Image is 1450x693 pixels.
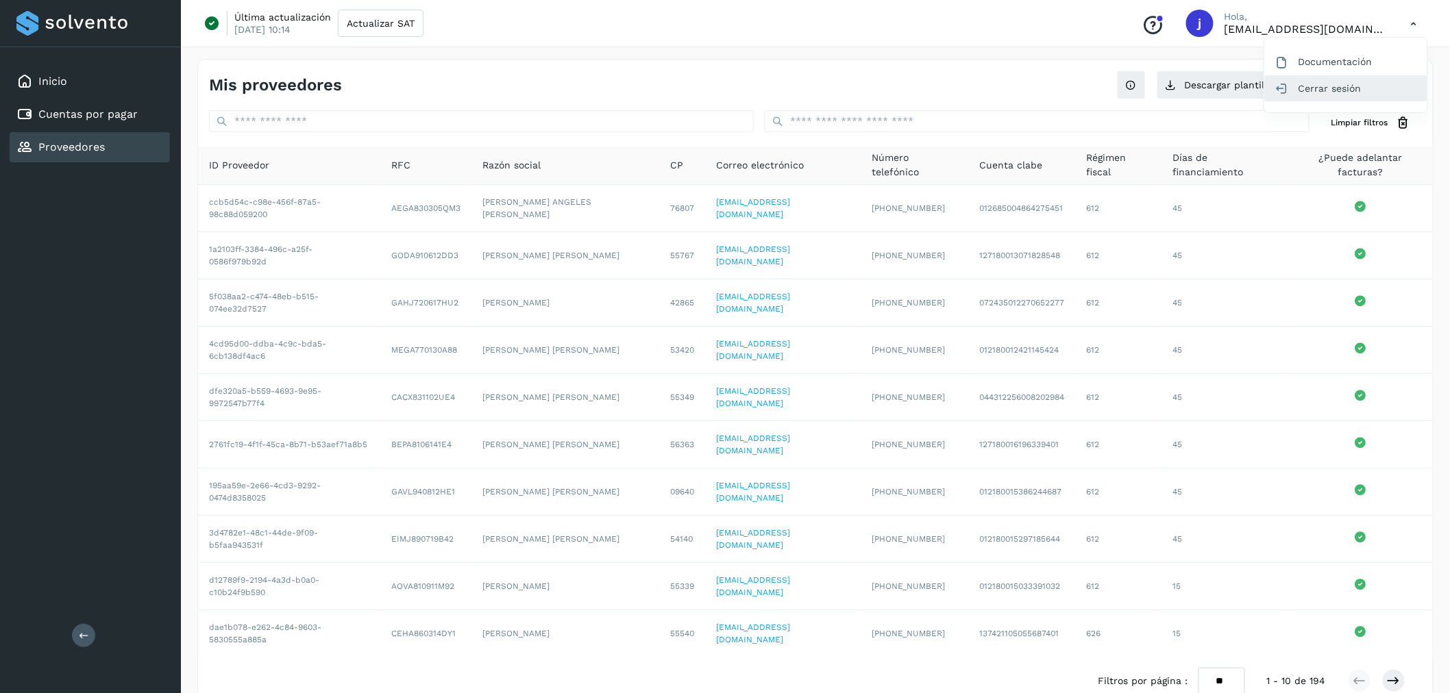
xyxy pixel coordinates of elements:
div: Inicio [10,66,170,97]
div: Cerrar sesión [1264,75,1427,101]
a: Cuentas por pagar [38,108,138,121]
div: Documentación [1264,49,1427,75]
a: Proveedores [38,140,105,153]
a: Inicio [38,75,67,88]
div: Cuentas por pagar [10,99,170,129]
div: Proveedores [10,132,170,162]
